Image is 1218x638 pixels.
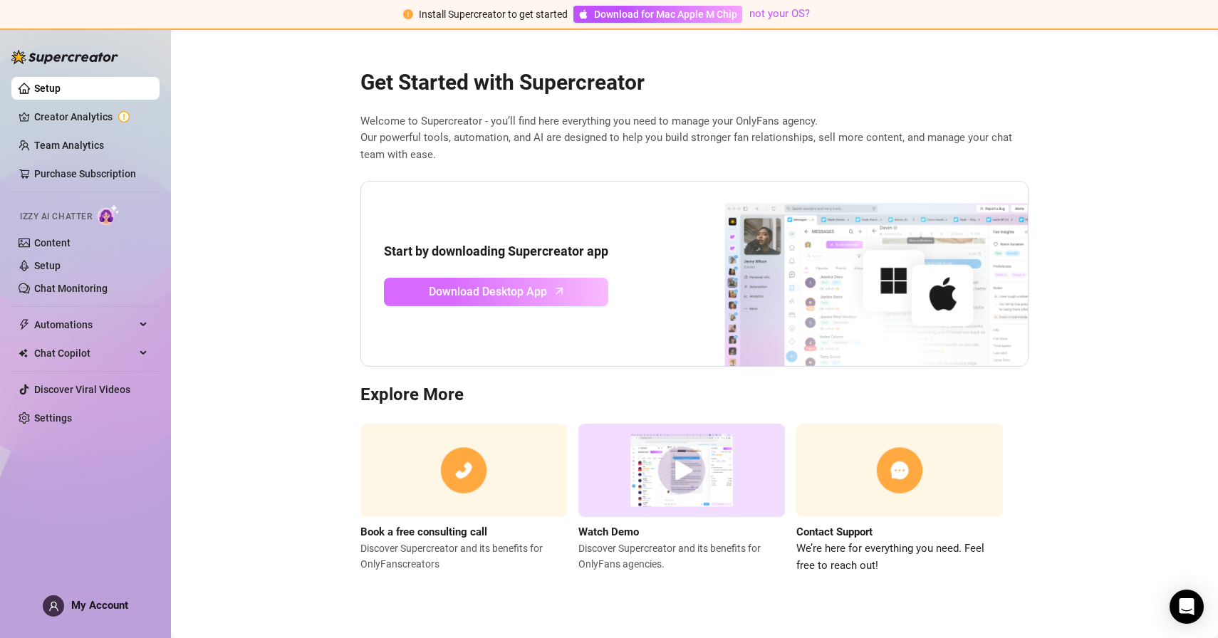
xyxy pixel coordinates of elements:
[573,6,742,23] a: Download for Mac Apple M Chip
[360,540,567,572] span: Discover Supercreator and its benefits for OnlyFans creators
[34,260,61,271] a: Setup
[34,342,135,365] span: Chat Copilot
[11,50,118,64] img: logo-BBDzfeDw.svg
[360,384,1029,407] h3: Explore More
[1170,590,1204,624] div: Open Intercom Messenger
[594,6,737,22] span: Download for Mac Apple M Chip
[578,525,639,538] strong: Watch Demo
[551,283,568,299] span: arrow-up
[578,424,785,517] img: supercreator demo
[749,7,810,20] a: not your OS?
[578,540,785,572] span: Discover Supercreator and its benefits for OnlyFans agencies.
[48,601,59,612] span: user
[360,69,1029,96] h2: Get Started with Supercreator
[796,540,1003,574] span: We’re here for everything you need. Feel free to reach out!
[360,424,567,517] img: consulting call
[360,424,567,574] a: Book a free consulting callDiscover Supercreator and its benefits for OnlyFanscreators
[19,348,28,358] img: Chat Copilot
[34,140,104,151] a: Team Analytics
[98,204,120,225] img: AI Chatter
[34,313,135,336] span: Automations
[34,237,71,249] a: Content
[34,384,130,395] a: Discover Viral Videos
[384,244,608,258] strong: Start by downloading Supercreator app
[34,283,108,294] a: Chat Monitoring
[578,9,588,19] span: apple
[384,278,608,306] a: Download Desktop Apparrow-up
[796,424,1003,517] img: contact support
[403,9,413,19] span: exclamation-circle
[796,525,873,538] strong: Contact Support
[360,113,1029,164] span: Welcome to Supercreator - you’ll find here everything you need to manage your OnlyFans agency. Ou...
[672,182,1028,367] img: download app
[19,319,30,330] span: thunderbolt
[360,525,487,538] strong: Book a free consulting call
[429,283,547,300] span: Download Desktop App
[578,424,785,574] a: Watch DemoDiscover Supercreator and its benefits for OnlyFans agencies.
[34,105,148,128] a: Creator Analytics exclamation-circle
[419,9,568,20] span: Install Supercreator to get started
[20,210,92,224] span: Izzy AI Chatter
[71,599,128,612] span: My Account
[34,168,136,179] a: Purchase Subscription
[34,412,72,424] a: Settings
[34,83,61,94] a: Setup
